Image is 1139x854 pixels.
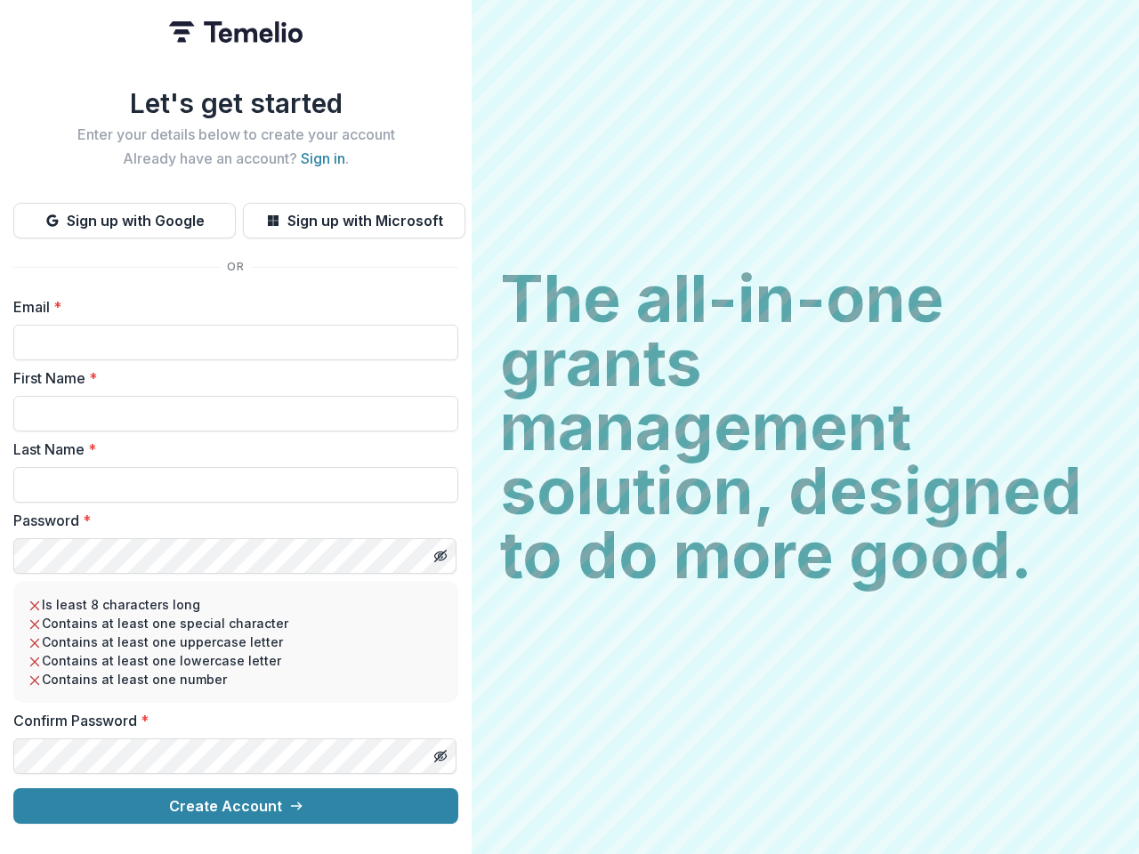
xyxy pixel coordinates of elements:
[13,367,448,389] label: First Name
[13,150,458,167] h2: Already have an account? .
[13,439,448,460] label: Last Name
[28,595,444,614] li: Is least 8 characters long
[28,651,444,670] li: Contains at least one lowercase letter
[13,788,458,824] button: Create Account
[13,710,448,731] label: Confirm Password
[13,87,458,119] h1: Let's get started
[13,510,448,531] label: Password
[13,296,448,318] label: Email
[13,203,236,238] button: Sign up with Google
[426,742,455,770] button: Toggle password visibility
[301,149,345,167] a: Sign in
[28,614,444,632] li: Contains at least one special character
[243,203,465,238] button: Sign up with Microsoft
[169,21,303,43] img: Temelio
[13,126,458,143] h2: Enter your details below to create your account
[28,670,444,689] li: Contains at least one number
[426,542,455,570] button: Toggle password visibility
[28,632,444,651] li: Contains at least one uppercase letter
